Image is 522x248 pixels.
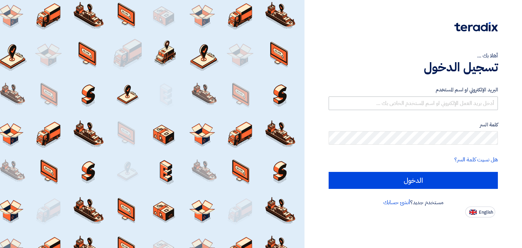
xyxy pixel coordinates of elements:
[454,156,498,164] a: هل نسيت كلمة السر؟
[469,210,477,215] img: en-US.png
[329,60,498,75] h1: تسجيل الدخول
[479,210,493,215] span: English
[329,121,498,129] label: كلمة السر
[329,86,498,94] label: البريد الإلكتروني او اسم المستخدم
[329,96,498,110] input: أدخل بريد العمل الإلكتروني او اسم المستخدم الخاص بك ...
[329,172,498,189] input: الدخول
[383,198,410,207] a: أنشئ حسابك
[465,207,495,217] button: English
[329,198,498,207] div: مستخدم جديد؟
[454,22,498,32] img: Teradix logo
[329,52,498,60] div: أهلا بك ...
